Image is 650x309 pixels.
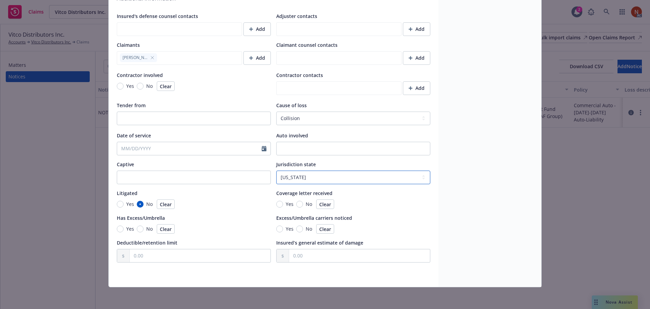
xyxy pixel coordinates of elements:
input: No [296,226,303,232]
input: Yes [276,226,283,232]
span: Clear [319,226,331,232]
input: No [137,226,144,232]
span: Adjuster contacts [276,13,317,19]
span: Has Excess/Umbrella [117,215,165,221]
span: Clear [319,201,331,208]
span: No [146,82,153,90]
span: No [306,225,312,232]
button: Add [403,51,430,65]
input: No [137,201,144,208]
span: Yes [126,225,134,232]
span: No [146,225,153,232]
input: No [296,201,303,208]
span: Date of service [117,132,151,139]
button: Clear [316,224,334,234]
span: No [306,200,312,208]
div: Add [409,82,425,95]
span: Yes [126,82,134,90]
input: Yes [117,201,124,208]
span: Jurisdiction state [276,161,316,168]
button: Add [403,81,430,95]
button: Add [243,51,271,65]
button: Add [243,22,271,36]
span: Litigated [117,190,137,196]
button: Clear [316,199,334,209]
span: Deductible/retention limit [117,239,177,246]
span: [PERSON_NAME] [123,55,148,61]
span: Clear [160,201,172,208]
span: Contractor involved [117,72,163,78]
button: Clear [157,199,175,209]
div: Add [249,52,265,64]
button: Add [403,22,430,36]
span: Coverage letter received [276,190,332,196]
input: Yes [276,201,283,208]
input: No [137,83,144,90]
span: Claimants [117,42,140,48]
span: Auto involved [276,132,308,139]
input: Yes [117,83,124,90]
input: 0.00 [130,249,270,262]
span: Contractor contacts [276,72,323,78]
input: MM/DD/YYYY [117,142,262,155]
svg: Calendar [262,146,266,151]
div: Add [409,23,425,36]
span: Yes [126,200,134,208]
span: Excess/Umbrella carriers noticed [276,215,352,221]
button: Clear [157,81,175,91]
div: Add [249,23,265,36]
input: Yes [117,226,124,232]
span: Tender from [117,102,146,109]
span: Clear [160,83,172,90]
span: Clear [160,226,172,232]
div: Add [409,52,425,64]
input: 0.00 [289,249,430,262]
span: Claimant counsel contacts [276,42,338,48]
span: Yes [286,200,294,208]
span: No [146,200,153,208]
span: Cause of loss [276,102,307,109]
span: Captive [117,161,134,168]
span: Insured’s general estimate of damage [276,239,363,246]
span: Yes [286,225,294,232]
span: Insured's defense counsel contacts [117,13,198,19]
button: Clear [157,224,175,234]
